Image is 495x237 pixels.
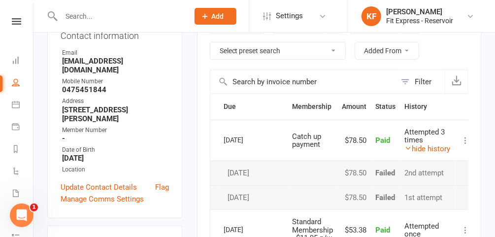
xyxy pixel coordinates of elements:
input: Search... [58,9,182,23]
td: 2nd attempt [400,161,455,185]
div: Address [62,97,169,106]
div: [DATE] [224,194,284,202]
div: Filter [415,76,431,88]
strong: [STREET_ADDRESS][PERSON_NAME] [62,105,169,123]
td: Failed [371,185,400,210]
a: Calendar [12,95,34,117]
div: [PERSON_NAME] [386,7,453,16]
td: Failed [371,161,400,185]
span: Attempted 3 times [405,128,445,145]
th: Amount [338,94,371,119]
strong: [EMAIL_ADDRESS][DOMAIN_NAME] [62,57,169,74]
div: [DATE] [224,222,269,237]
strong: [DATE] [62,154,169,163]
div: KF [362,6,381,26]
span: Add [212,12,224,20]
button: Add [195,8,236,25]
span: Settings [276,5,303,27]
td: $78.50 [338,161,371,185]
button: Added From [355,42,419,60]
div: Fit Express - Reservoir [386,16,453,25]
td: $78.50 [338,120,371,161]
a: Dashboard [12,50,34,72]
th: Due [219,94,288,119]
td: 1st attempt [400,185,455,210]
th: History [400,94,455,119]
button: Filter [396,70,445,94]
div: [DATE] [224,132,269,147]
a: Flag [155,181,169,193]
a: hide history [405,144,451,153]
a: People [12,72,34,95]
a: Update Contact Details [61,181,137,193]
div: Location [62,165,169,174]
td: $78.50 [338,185,371,210]
div: Date of Birth [62,145,169,155]
strong: - [62,134,169,143]
span: Paid [376,136,391,145]
div: [DATE] [224,169,284,177]
span: Paid [376,226,391,235]
div: Mobile Number [62,77,169,86]
div: Member Number [62,126,169,135]
a: Reports [12,139,34,161]
a: Manage Comms Settings [61,193,144,205]
th: Status [371,94,400,119]
div: Email [62,48,169,58]
span: Catch up payment [293,132,322,149]
th: Membership [288,94,338,119]
strong: 0475451844 [62,85,169,94]
input: Search by invoice number [210,70,396,94]
iframe: Intercom live chat [10,203,33,227]
h3: Contact information [61,27,169,41]
a: Payments [12,117,34,139]
span: 1 [30,203,38,211]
